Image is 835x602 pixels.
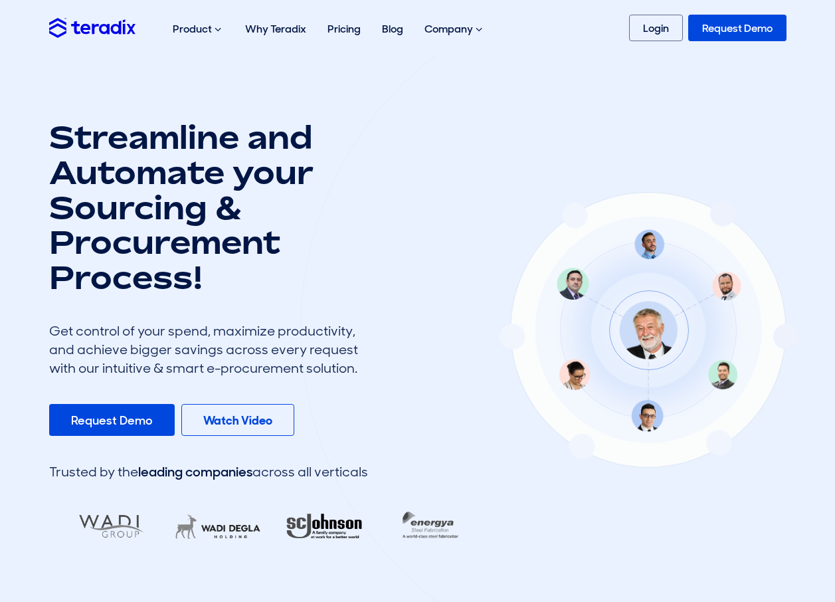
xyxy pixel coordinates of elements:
a: Request Demo [688,15,787,41]
a: Watch Video [181,404,294,436]
a: Login [629,15,683,41]
img: Teradix logo [49,18,136,37]
a: Pricing [317,8,371,50]
div: Trusted by the across all verticals [49,462,368,481]
a: Blog [371,8,414,50]
div: Company [414,8,496,50]
b: Watch Video [203,413,272,429]
span: leading companies [138,463,252,480]
div: Product [162,8,234,50]
img: LifeMakers [161,505,269,548]
a: Why Teradix [234,8,317,50]
h1: Streamline and Automate your Sourcing & Procurement Process! [49,120,368,295]
img: RA [268,505,375,548]
a: Request Demo [49,404,175,436]
div: Get control of your spend, maximize productivity, and achieve bigger savings across every request... [49,322,368,377]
